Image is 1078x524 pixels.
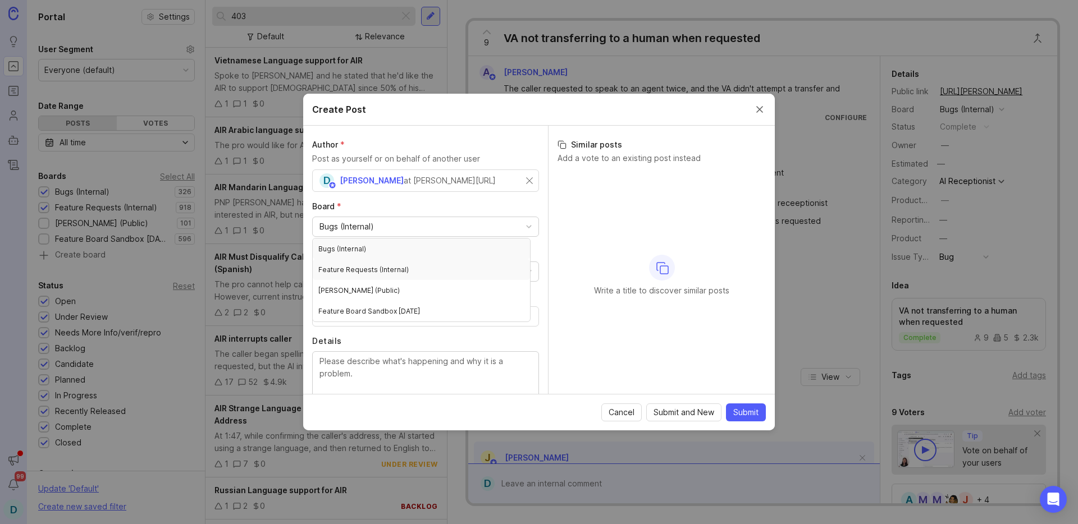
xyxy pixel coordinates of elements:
button: Close create post modal [753,103,766,116]
div: Feature Board Sandbox [DATE] [313,301,530,321]
button: Submit and New [646,403,721,421]
div: Bugs (Internal) [313,238,530,259]
label: Details [312,335,539,347]
button: Cancel [601,403,642,421]
img: member badge [328,181,337,190]
button: Submit [726,403,766,421]
p: Add a vote to an existing post instead [558,153,766,164]
div: Bugs (Internal) [319,220,374,233]
h2: Create Post [312,103,366,116]
p: Write a title to discover similar posts [594,285,729,296]
span: Submit and New [654,407,714,418]
h3: Similar posts [558,139,766,150]
div: [PERSON_NAME] (Public) [313,280,530,301]
span: Cancel [609,407,634,418]
span: Author (required) [312,140,345,149]
div: at [PERSON_NAME][URL] [404,174,496,187]
div: D [319,173,334,188]
span: Submit [733,407,759,418]
div: Open Intercom Messenger [1040,486,1067,513]
p: Post as yourself or on behalf of another user [312,153,539,165]
span: Board (required) [312,201,341,211]
span: [PERSON_NAME] [340,176,404,185]
div: Feature Requests (Internal) [313,259,530,280]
